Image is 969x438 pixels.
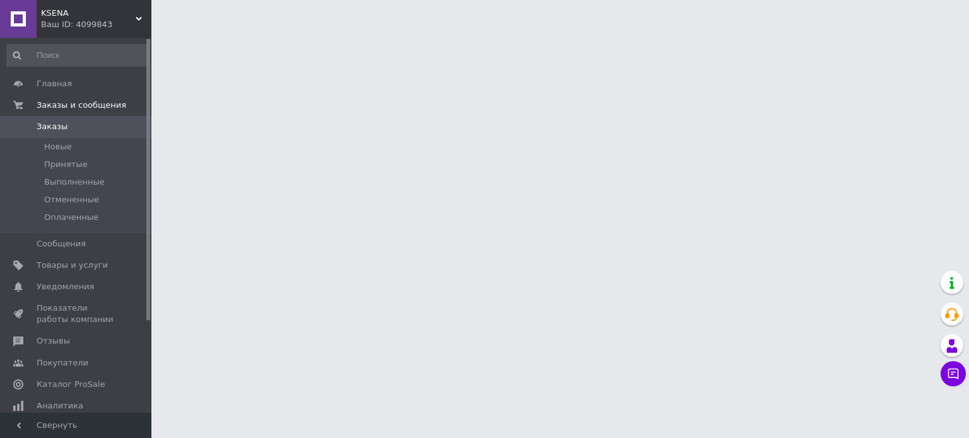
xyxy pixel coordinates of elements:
[37,303,117,325] span: Показатели работы компании
[44,159,88,170] span: Принятые
[37,335,70,347] span: Отзывы
[37,121,68,132] span: Заказы
[41,19,151,30] div: Ваш ID: 4099843
[37,78,72,89] span: Главная
[44,176,105,188] span: Выполненные
[37,260,108,271] span: Товары и услуги
[44,141,72,153] span: Новые
[37,357,88,369] span: Покупатели
[6,44,149,67] input: Поиск
[37,100,126,111] span: Заказы и сообщения
[41,8,136,19] span: KSENA
[37,379,105,390] span: Каталог ProSale
[37,281,94,292] span: Уведомления
[37,238,86,250] span: Сообщения
[44,194,99,205] span: Отмененные
[44,212,98,223] span: Оплаченные
[37,400,83,412] span: Аналитика
[941,361,966,386] button: Чат с покупателем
